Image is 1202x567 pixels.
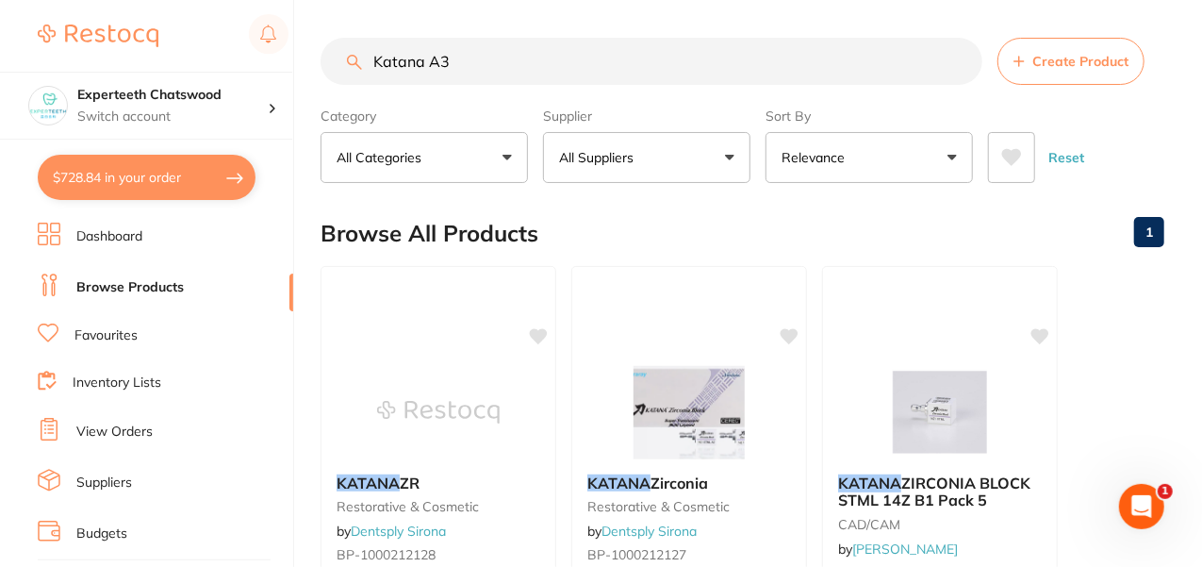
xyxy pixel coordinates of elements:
a: Inventory Lists [73,374,161,392]
a: View Orders [76,423,153,442]
small: CAD/CAM [838,517,1042,532]
a: Budgets [76,525,127,543]
a: [PERSON_NAME] [852,541,958,558]
em: KATANA [337,474,400,492]
span: BP-1000212127 [587,546,686,563]
em: KATANA [587,474,650,492]
a: Favourites [74,326,138,345]
span: Zirconia [650,474,708,492]
b: KATANA ZIRCONIA BLOCK STML 14Z B1 Pack 5 [838,475,1042,509]
p: All Suppliers [559,148,641,167]
span: by [838,541,958,558]
h2: Browse All Products [321,221,538,247]
p: Switch account [77,108,268,126]
img: KATANA ZIRCONIA BLOCK STML 14Z B1 Pack 5 [879,365,1001,459]
button: Create Product [997,38,1144,85]
span: 1 [1158,484,1173,499]
input: Search Products [321,38,982,85]
button: $728.84 in your order [38,155,255,200]
span: ZIRCONIA BLOCK STML 14Z B1 Pack 5 [838,474,1030,509]
span: ZR [400,474,420,492]
b: KATANA ZR [337,475,540,492]
a: Dashboard [76,227,142,246]
img: KATANA ZR [377,365,500,459]
a: Dentsply Sirona [351,523,446,540]
a: Dentsply Sirona [601,523,697,540]
button: All Suppliers [543,132,750,183]
button: Reset [1043,132,1090,183]
h4: Experteeth Chatswood [77,86,268,105]
label: Sort By [766,108,973,125]
img: Restocq Logo [38,25,158,47]
img: KATANA Zirconia [628,365,750,459]
a: Browse Products [76,278,184,297]
span: by [587,523,697,540]
b: KATANA Zirconia [587,475,791,492]
label: Category [321,108,528,125]
a: Suppliers [76,474,132,492]
label: Supplier [543,108,750,125]
a: 1 [1134,213,1164,251]
span: by [337,523,446,540]
em: KATANA [838,474,901,492]
img: Experteeth Chatswood [29,87,67,125]
small: restorative & cosmetic [337,499,540,514]
span: BP-1000212128 [337,546,436,563]
button: All Categories [321,132,528,183]
p: All Categories [337,148,429,167]
small: restorative & cosmetic [587,499,791,514]
a: Restocq Logo [38,14,158,58]
button: Relevance [766,132,973,183]
p: Relevance [782,148,852,167]
iframe: Intercom live chat [1119,484,1164,529]
span: Create Product [1032,54,1128,69]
